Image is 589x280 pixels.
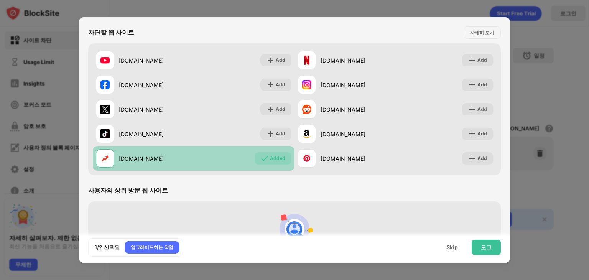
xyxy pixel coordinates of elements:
div: Add [477,105,487,113]
div: 도그 [481,244,492,250]
div: [DOMAIN_NAME] [321,81,395,89]
div: Added [270,155,285,162]
div: [DOMAIN_NAME] [119,81,194,89]
img: favicons [100,80,110,89]
img: favicons [302,154,311,163]
div: [DOMAIN_NAME] [119,56,194,64]
div: 사용자의 상위 방문 웹 사이트 [88,186,168,195]
img: favicons [302,129,311,138]
img: favicons [100,154,110,163]
div: Add [477,81,487,89]
div: [DOMAIN_NAME] [321,130,395,138]
div: [DOMAIN_NAME] [321,56,395,64]
img: favicons [100,56,110,65]
div: 업그레이드하는 작업 [131,244,173,251]
div: 1/2 선택됨 [95,244,120,251]
div: Add [276,81,285,89]
div: Skip [446,244,458,250]
div: Add [477,155,487,162]
img: favicons [302,80,311,89]
div: [DOMAIN_NAME] [321,155,395,163]
img: personal-suggestions.svg [276,211,313,247]
div: [DOMAIN_NAME] [321,105,395,114]
div: [DOMAIN_NAME] [119,105,194,114]
div: [DOMAIN_NAME] [119,130,194,138]
div: [DOMAIN_NAME] [119,155,194,163]
div: Add [477,130,487,138]
div: 차단할 웹 사이트 [88,28,134,37]
div: Add [276,105,285,113]
img: favicons [302,105,311,114]
img: favicons [100,105,110,114]
div: 자세히 보기 [470,29,494,36]
img: favicons [100,129,110,138]
div: Add [477,56,487,64]
div: Add [276,56,285,64]
img: favicons [302,56,311,65]
div: Add [276,130,285,138]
